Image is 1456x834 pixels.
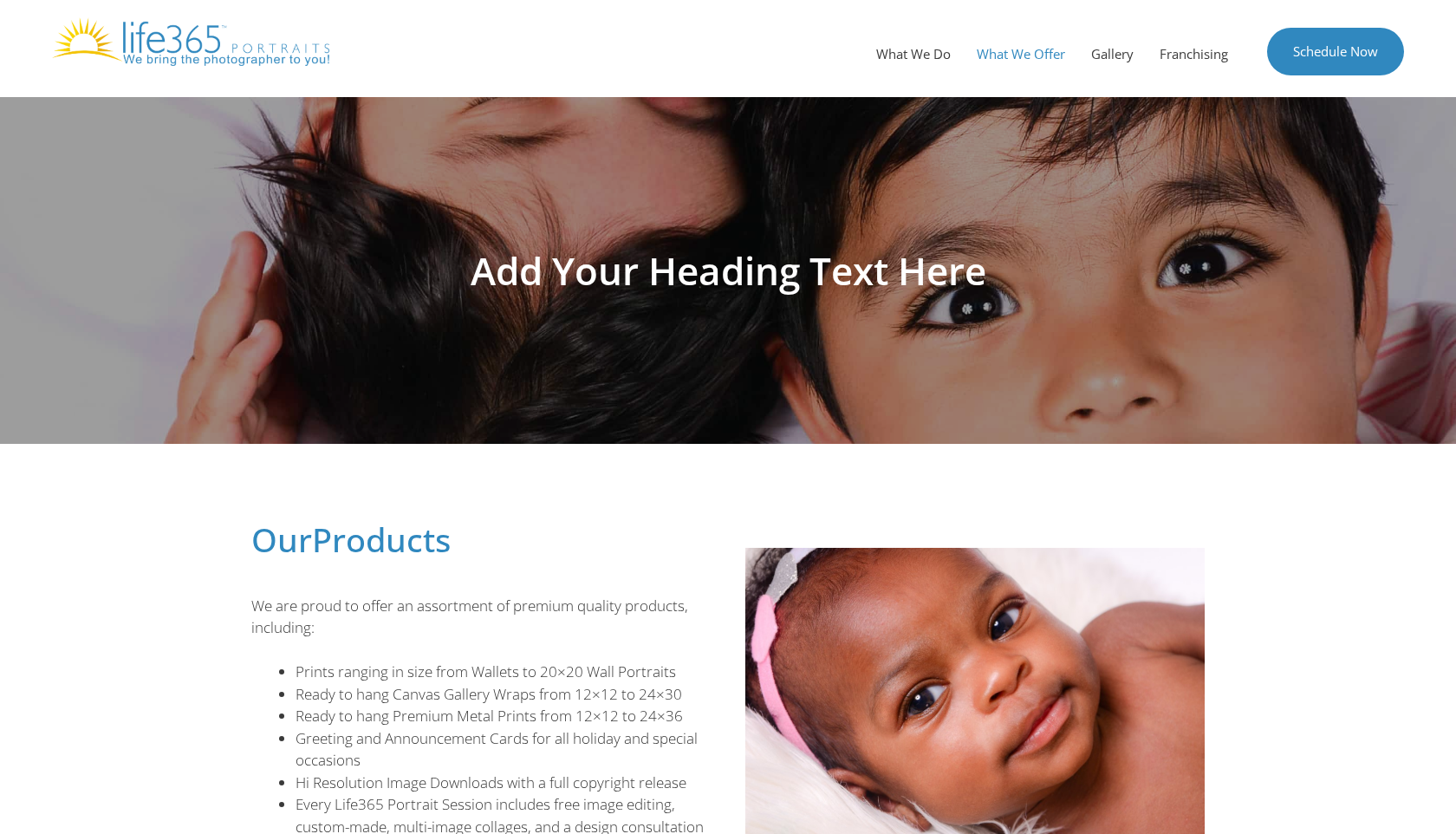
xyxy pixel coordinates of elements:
[1267,28,1404,75] a: Schedule Now
[243,251,1213,290] h1: Add Your Heading Text Here
[296,705,711,727] li: Ready to hang Premium Metal Prints from 12×12 to 24×36
[1078,28,1147,80] a: Gallery
[863,28,964,80] a: What We Do
[251,517,312,562] span: Our
[296,772,711,794] li: Hi Resolution Image Downloads with a full copyright release
[296,727,711,772] li: Greeting and Announcement Cards for all holiday and special occasions
[52,17,329,66] img: Life365
[1147,28,1241,80] a: Franchising
[251,595,711,639] p: We are proud to offer an assortment of premium quality products, including:
[296,683,711,706] li: Ready to hang Canvas Gallery Wraps from 12×12 to 24×30
[312,517,451,562] span: Products
[296,661,711,683] li: Prints ranging in size from Wallets to 20×20 Wall Portraits
[964,28,1078,80] a: What We Offer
